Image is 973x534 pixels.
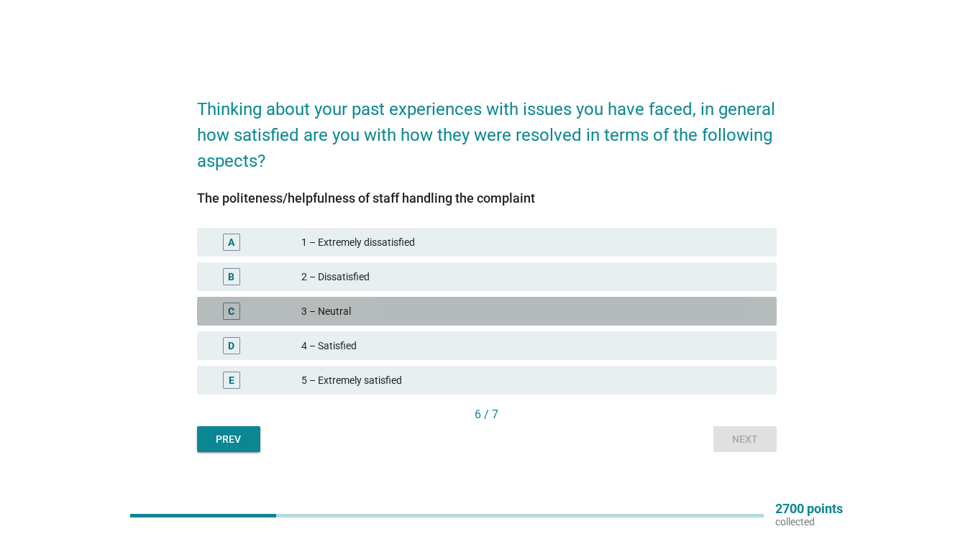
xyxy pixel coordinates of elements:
[775,502,843,515] p: 2700 points
[228,304,234,319] div: C
[197,188,777,208] div: The politeness/helpfulness of staff handling the complaint
[301,234,765,251] div: 1 – Extremely dissatisfied
[228,339,234,354] div: D
[301,337,765,354] div: 4 – Satisfied
[229,373,234,388] div: E
[301,372,765,389] div: 5 – Extremely satisfied
[197,82,777,174] h2: Thinking about your past experiences with issues you have faced, in general how satisfied are you...
[197,426,260,452] button: Prev
[301,303,765,320] div: 3 – Neutral
[301,268,765,285] div: 2 – Dissatisfied
[228,235,234,250] div: A
[197,406,777,423] div: 6 / 7
[228,270,234,285] div: B
[209,432,249,447] div: Prev
[775,515,843,528] p: collected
